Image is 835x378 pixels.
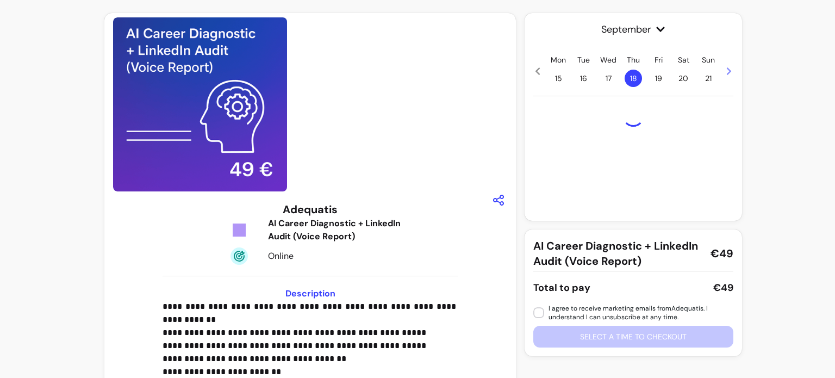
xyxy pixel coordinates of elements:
[702,54,715,65] p: Sun
[551,54,566,65] p: Mon
[625,70,642,87] span: 18
[230,221,248,239] img: Tickets Icon
[533,280,590,295] div: Total to pay
[622,105,644,127] div: Loading
[577,54,590,65] p: Tue
[575,70,592,87] span: 16
[713,280,733,295] div: €49
[655,54,663,65] p: Fri
[675,70,692,87] span: 20
[268,217,406,243] div: AI Career Diagnostic + LinkedIn Audit (Voice Report)
[533,22,733,37] span: September
[268,250,406,263] div: Online
[550,70,567,87] span: 15
[700,70,717,87] span: 21
[533,238,702,269] span: AI Career Diagnostic + LinkedIn Audit (Voice Report)
[650,70,667,87] span: 19
[113,17,287,191] img: https://d3pz9znudhj10h.cloudfront.net/b9ae1a5d-e210-4872-91ef-9a022f9f0387
[600,54,616,65] p: Wed
[678,54,689,65] p: Sat
[627,54,640,65] p: Thu
[163,287,458,300] h3: Description
[600,70,617,87] span: 17
[711,246,733,261] span: €49
[283,202,338,217] h3: Adequatis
